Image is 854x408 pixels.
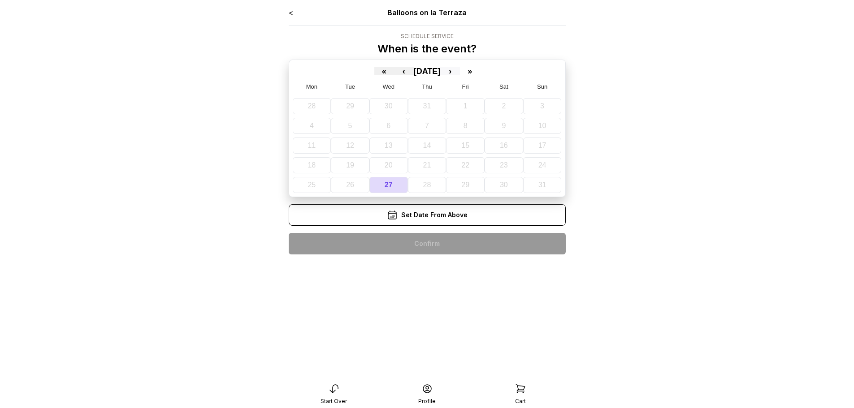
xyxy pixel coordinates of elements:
abbr: August 22, 2025 [461,161,469,169]
button: August 21, 2025 [408,157,447,173]
button: » [460,67,480,75]
button: August 31, 2025 [523,177,562,193]
button: August 4, 2025 [293,118,331,134]
div: Schedule Service [377,33,477,40]
button: August 28, 2025 [408,177,447,193]
abbr: July 30, 2025 [385,102,393,110]
abbr: August 20, 2025 [385,161,393,169]
button: August 22, 2025 [446,157,485,173]
button: July 31, 2025 [408,98,447,114]
abbr: August 19, 2025 [346,161,354,169]
span: [DATE] [414,67,441,76]
abbr: Friday [462,83,469,90]
abbr: Wednesday [383,83,395,90]
abbr: Monday [306,83,317,90]
abbr: July 31, 2025 [423,102,431,110]
div: Balloons on la Terraza [344,7,510,18]
div: Cart [515,398,526,405]
abbr: August 23, 2025 [500,161,508,169]
button: August 20, 2025 [369,157,408,173]
abbr: August 28, 2025 [423,181,431,189]
button: August 29, 2025 [446,177,485,193]
button: August 16, 2025 [485,137,523,154]
button: August 7, 2025 [408,118,447,134]
abbr: July 28, 2025 [308,102,316,110]
abbr: August 16, 2025 [500,142,508,149]
abbr: August 27, 2025 [385,181,393,189]
abbr: Saturday [499,83,508,90]
abbr: August 6, 2025 [386,122,390,129]
button: August 3, 2025 [523,98,562,114]
abbr: Tuesday [345,83,355,90]
abbr: August 11, 2025 [308,142,316,149]
abbr: August 9, 2025 [502,122,506,129]
abbr: August 12, 2025 [346,142,354,149]
button: August 1, 2025 [446,98,485,114]
abbr: August 10, 2025 [538,122,546,129]
abbr: August 25, 2025 [308,181,316,189]
button: July 28, 2025 [293,98,331,114]
button: August 10, 2025 [523,118,562,134]
button: « [374,67,394,75]
abbr: August 7, 2025 [425,122,429,129]
button: ‹ [394,67,414,75]
button: August 14, 2025 [408,137,447,154]
button: August 2, 2025 [485,98,523,114]
button: August 19, 2025 [331,157,369,173]
button: August 11, 2025 [293,137,331,154]
abbr: August 4, 2025 [310,122,314,129]
abbr: August 8, 2025 [464,122,468,129]
abbr: August 29, 2025 [461,181,469,189]
abbr: August 14, 2025 [423,142,431,149]
button: August 25, 2025 [293,177,331,193]
button: August 30, 2025 [485,177,523,193]
abbr: August 21, 2025 [423,161,431,169]
abbr: August 18, 2025 [308,161,316,169]
p: When is the event? [377,42,477,56]
abbr: August 26, 2025 [346,181,354,189]
button: August 27, 2025 [369,177,408,193]
button: July 30, 2025 [369,98,408,114]
button: August 17, 2025 [523,137,562,154]
div: Set Date From Above [289,204,566,226]
button: [DATE] [414,67,441,75]
abbr: Thursday [422,83,432,90]
button: August 26, 2025 [331,177,369,193]
div: Start Over [321,398,347,405]
abbr: August 30, 2025 [500,181,508,189]
abbr: August 5, 2025 [348,122,352,129]
button: August 12, 2025 [331,137,369,154]
button: August 13, 2025 [369,137,408,154]
abbr: August 2, 2025 [502,102,506,110]
button: August 15, 2025 [446,137,485,154]
button: August 9, 2025 [485,118,523,134]
button: July 29, 2025 [331,98,369,114]
a: < [289,8,293,17]
button: August 5, 2025 [331,118,369,134]
button: August 6, 2025 [369,118,408,134]
button: August 24, 2025 [523,157,562,173]
abbr: August 1, 2025 [464,102,468,110]
abbr: August 31, 2025 [538,181,546,189]
abbr: August 3, 2025 [540,102,544,110]
button: August 18, 2025 [293,157,331,173]
abbr: August 15, 2025 [461,142,469,149]
div: Profile [418,398,436,405]
abbr: July 29, 2025 [346,102,354,110]
button: › [440,67,460,75]
abbr: August 24, 2025 [538,161,546,169]
button: August 23, 2025 [485,157,523,173]
abbr: Sunday [537,83,547,90]
abbr: August 17, 2025 [538,142,546,149]
button: August 8, 2025 [446,118,485,134]
abbr: August 13, 2025 [385,142,393,149]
